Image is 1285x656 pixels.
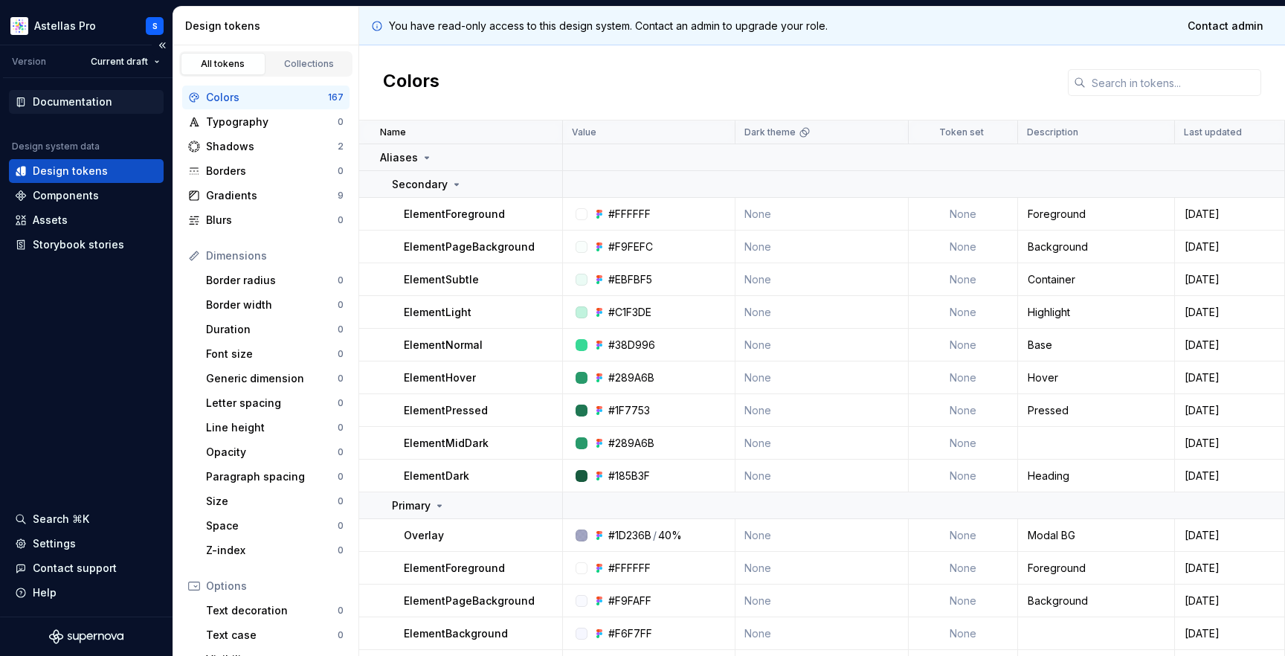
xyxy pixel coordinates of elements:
[33,164,108,179] div: Design tokens
[182,135,350,158] a: Shadows2
[338,190,344,202] div: 9
[206,90,328,105] div: Colors
[1019,403,1173,418] div: Pressed
[909,427,1019,460] td: None
[735,329,908,361] td: None
[1176,305,1284,320] div: [DATE]
[206,579,344,594] div: Options
[735,552,908,585] td: None
[33,237,124,252] div: Storybook stories
[658,528,682,543] div: 40%
[206,164,338,179] div: Borders
[200,489,350,513] a: Size0
[404,403,488,418] p: ElementPressed
[338,214,344,226] div: 0
[909,585,1019,617] td: None
[33,213,68,228] div: Assets
[404,469,469,483] p: ElementDark
[1184,126,1242,138] p: Last updated
[338,422,344,434] div: 0
[9,184,164,208] a: Components
[404,626,508,641] p: ElementBackground
[10,17,28,35] img: b2369ad3-f38c-46c1-b2a2-f2452fdbdcd2.png
[909,231,1019,263] td: None
[1176,594,1284,608] div: [DATE]
[200,440,350,464] a: Opacity0
[1176,626,1284,641] div: [DATE]
[1188,19,1263,33] span: Contact admin
[200,538,350,562] a: Z-index0
[608,370,654,385] div: #289A6B
[200,268,350,292] a: Border radius0
[182,184,350,208] a: Gradients9
[1019,338,1173,353] div: Base
[338,165,344,177] div: 0
[735,519,908,552] td: None
[182,159,350,183] a: Borders0
[404,338,483,353] p: ElementNormal
[200,293,350,317] a: Border width0
[206,139,338,154] div: Shadows
[1019,305,1173,320] div: Highlight
[206,603,338,618] div: Text decoration
[1019,528,1173,543] div: Modal BG
[909,617,1019,650] td: None
[338,471,344,483] div: 0
[338,116,344,128] div: 0
[735,231,908,263] td: None
[200,465,350,489] a: Paragraph spacing0
[338,141,344,152] div: 2
[909,329,1019,361] td: None
[12,141,100,152] div: Design system data
[338,299,344,311] div: 0
[404,436,489,451] p: ElementMidDark
[186,58,260,70] div: All tokens
[1019,561,1173,576] div: Foreground
[33,94,112,109] div: Documentation
[200,318,350,341] a: Duration0
[389,19,828,33] p: You have read-only access to this design system. Contact an admin to upgrade your role.
[84,51,167,72] button: Current draft
[404,207,505,222] p: ElementForeground
[182,86,350,109] a: Colors167
[608,403,650,418] div: #1F7753
[3,10,170,42] button: Astellas ProS
[200,367,350,390] a: Generic dimension0
[206,248,344,263] div: Dimensions
[1019,207,1173,222] div: Foreground
[33,561,117,576] div: Contact support
[909,296,1019,329] td: None
[33,188,99,203] div: Components
[608,594,651,608] div: #F9FAFF
[33,585,57,600] div: Help
[9,159,164,183] a: Design tokens
[392,177,448,192] p: Secondary
[206,420,338,435] div: Line height
[9,507,164,531] button: Search ⌘K
[380,150,418,165] p: Aliases
[380,126,406,138] p: Name
[185,19,352,33] div: Design tokens
[338,348,344,360] div: 0
[200,342,350,366] a: Font size0
[206,213,338,228] div: Blurs
[152,20,158,32] div: S
[200,416,350,440] a: Line height0
[1176,207,1284,222] div: [DATE]
[735,460,908,492] td: None
[200,391,350,415] a: Letter spacing0
[392,498,431,513] p: Primary
[206,188,338,203] div: Gradients
[206,543,338,558] div: Z-index
[1176,561,1284,576] div: [DATE]
[735,263,908,296] td: None
[1176,239,1284,254] div: [DATE]
[49,629,123,644] svg: Supernova Logo
[1176,469,1284,483] div: [DATE]
[206,396,338,411] div: Letter spacing
[206,371,338,386] div: Generic dimension
[608,272,652,287] div: #EBFBF5
[152,35,173,56] button: Collapse sidebar
[34,19,96,33] div: Astellas Pro
[338,373,344,385] div: 0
